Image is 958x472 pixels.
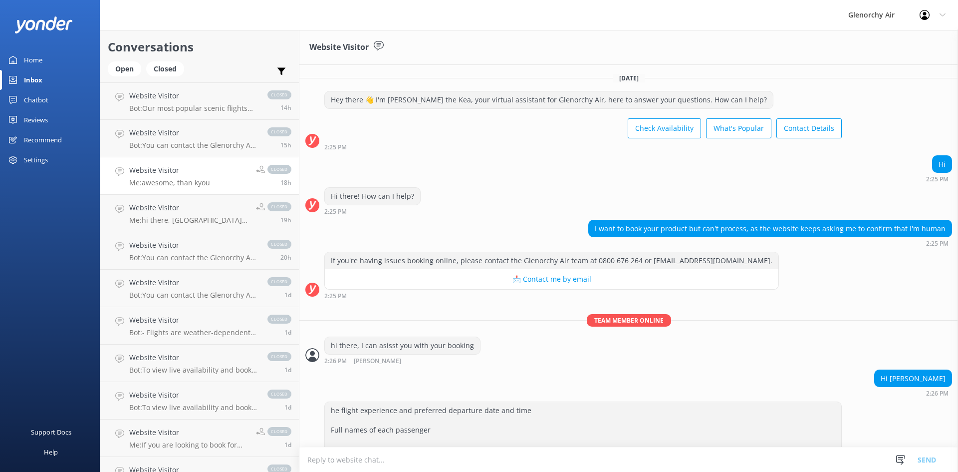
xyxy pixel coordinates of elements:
span: [DATE] [613,74,645,82]
div: 02:25pm 19-Aug-2025 (UTC +12:00) Pacific/Auckland [588,240,952,247]
a: Closed [146,63,189,74]
span: [PERSON_NAME] [354,358,401,365]
strong: 2:26 PM [926,391,949,397]
div: 02:26pm 19-Aug-2025 (UTC +12:00) Pacific/Auckland [324,357,480,365]
div: Hi there! How can I help? [325,188,420,205]
span: closed [267,202,291,211]
h3: Website Visitor [309,41,369,54]
p: Bot: To view live availability and book your experience, please visit [URL][DOMAIN_NAME]. [129,403,257,412]
div: Recommend [24,130,62,150]
img: yonder-white-logo.png [15,16,72,33]
span: closed [267,240,291,249]
a: Website VisitorBot:You can contact the Glenorchy Air team at 0800 676 264 or [PHONE_NUMBER], or b... [100,120,299,157]
a: Website VisitorBot:To view live availability and book your experience, please visit [URL][DOMAIN_... [100,345,299,382]
p: Me: If you are looking to book for [DATE] onwards the prices will be differnt [129,441,248,450]
div: Reviews [24,110,48,130]
div: hi there, I can asisst you with your booking [325,337,480,354]
div: Hey there 👋 I'm [PERSON_NAME] the Kea, your virtual assistant for Glenorchy Air, here to answer y... [325,91,773,108]
a: Open [108,63,146,74]
div: Support Docs [31,422,71,442]
strong: 2:25 PM [324,293,347,299]
button: What's Popular [706,118,771,138]
span: 06:36pm 19-Aug-2025 (UTC +12:00) Pacific/Auckland [280,103,291,112]
p: Bot: Our most popular scenic flights include: - Milford Sound Fly | Cruise | Fly - Our most popul... [129,104,257,113]
span: 10:02am 18-Aug-2025 (UTC +12:00) Pacific/Auckland [284,441,291,449]
div: Settings [24,150,48,170]
span: closed [267,315,291,324]
span: 11:10pm 18-Aug-2025 (UTC +12:00) Pacific/Auckland [284,328,291,337]
div: Home [24,50,42,70]
a: Website VisitorMe:If you are looking to book for [DATE] onwards the prices will be differntclosed1d [100,420,299,457]
h4: Website Visitor [129,202,248,213]
button: Check Availability [628,118,701,138]
p: Bot: You can contact the Glenorchy Air team at 0800 676 264 or [PHONE_NUMBER], or by emailing [EM... [129,253,257,262]
a: Website VisitorBot:To view live availability and book your experience, please visit [URL][DOMAIN_... [100,382,299,420]
div: Open [108,61,141,76]
h2: Conversations [108,37,291,56]
h4: Website Visitor [129,127,257,138]
span: 05:37pm 19-Aug-2025 (UTC +12:00) Pacific/Auckland [280,141,291,149]
p: Bot: - Flights are weather-dependent, and if we cannot fly due to adverse weather, we will attemp... [129,328,257,337]
a: Website VisitorBot:- Flights are weather-dependent, and if we cannot fly due to adverse weather, ... [100,307,299,345]
h4: Website Visitor [129,240,257,251]
span: Team member online [587,314,671,327]
p: Bot: You can contact the Glenorchy Air team at 0800 676 264 or [PHONE_NUMBER], or by emailing [EM... [129,291,257,300]
p: Bot: You can contact the Glenorchy Air team at 0800 676 264 or [PHONE_NUMBER], or by emailing [EM... [129,141,257,150]
div: 02:25pm 19-Aug-2025 (UTC +12:00) Pacific/Auckland [324,292,779,299]
h4: Website Visitor [129,315,257,326]
a: Website VisitorMe:awesome, than kyouclosed18h [100,157,299,195]
a: Website VisitorBot:You can contact the Glenorchy Air team at 0800 676 264 or [PHONE_NUMBER], or b... [100,232,299,270]
a: Website VisitorMe:hi there, [GEOGRAPHIC_DATA] to [GEOGRAPHIC_DATA] is approximately a 35minute fl... [100,195,299,232]
span: 03:33am 19-Aug-2025 (UTC +12:00) Pacific/Auckland [284,291,291,299]
h4: Website Visitor [129,427,248,438]
h4: Website Visitor [129,352,257,363]
span: closed [267,352,291,361]
span: 12:43pm 19-Aug-2025 (UTC +12:00) Pacific/Auckland [280,253,291,262]
h4: Website Visitor [129,90,257,101]
p: Bot: To view live availability and book your experience, please visit [URL][DOMAIN_NAME]. [129,366,257,375]
strong: 2:25 PM [926,241,949,247]
div: Inbox [24,70,42,90]
h4: Website Visitor [129,277,257,288]
span: 04:45pm 18-Aug-2025 (UTC +12:00) Pacific/Auckland [284,366,291,374]
span: closed [267,90,291,99]
span: 02:23pm 19-Aug-2025 (UTC +12:00) Pacific/Auckland [280,216,291,224]
div: Closed [146,61,184,76]
a: Website VisitorBot:You can contact the Glenorchy Air team at 0800 676 264 or [PHONE_NUMBER], or b... [100,270,299,307]
strong: 2:25 PM [324,144,347,150]
span: closed [267,277,291,286]
p: Me: awesome, than kyou [129,178,210,187]
div: Hi [933,156,952,173]
span: closed [267,427,291,436]
div: 02:25pm 19-Aug-2025 (UTC +12:00) Pacific/Auckland [324,143,842,150]
h4: Website Visitor [129,165,210,176]
strong: 2:25 PM [324,209,347,215]
div: Help [44,442,58,462]
a: Website VisitorBot:Our most popular scenic flights include: - Milford Sound Fly | Cruise | Fly - ... [100,82,299,120]
div: 02:26pm 19-Aug-2025 (UTC +12:00) Pacific/Auckland [874,390,952,397]
strong: 2:26 PM [324,358,347,365]
div: 02:25pm 19-Aug-2025 (UTC +12:00) Pacific/Auckland [324,208,421,215]
span: closed [267,165,291,174]
h4: Website Visitor [129,390,257,401]
div: Hi [PERSON_NAME] [875,370,952,387]
div: 02:25pm 19-Aug-2025 (UTC +12:00) Pacific/Auckland [926,175,952,182]
span: closed [267,390,291,399]
span: 12:33pm 18-Aug-2025 (UTC +12:00) Pacific/Auckland [284,403,291,412]
div: Chatbot [24,90,48,110]
strong: 2:25 PM [926,176,949,182]
span: 03:04pm 19-Aug-2025 (UTC +12:00) Pacific/Auckland [280,178,291,187]
p: Me: hi there, [GEOGRAPHIC_DATA] to [GEOGRAPHIC_DATA] is approximately a 35minute flight time each... [129,216,248,225]
div: I want to book your product but can't process, as the website keeps asking me to confirm that I'm... [589,220,952,237]
button: 📩 Contact me by email [325,269,778,289]
div: If you're having issues booking online, please contact the Glenorchy Air team at 0800 676 264 or ... [325,252,778,269]
button: Contact Details [776,118,842,138]
span: closed [267,127,291,136]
